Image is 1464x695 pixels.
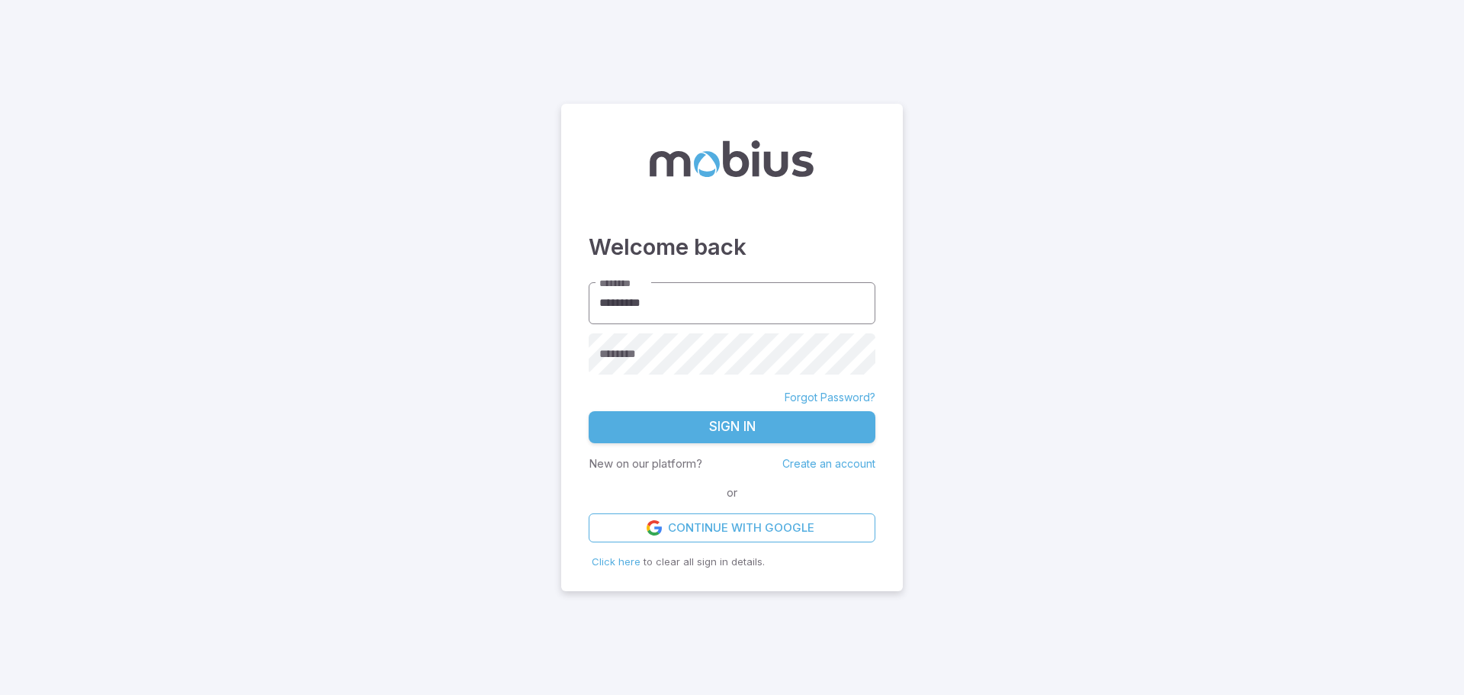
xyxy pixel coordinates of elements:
[589,411,875,443] button: Sign In
[782,457,875,470] a: Create an account
[589,230,875,264] h3: Welcome back
[589,455,702,472] p: New on our platform?
[723,484,741,501] span: or
[592,555,872,570] p: to clear all sign in details.
[785,390,875,405] a: Forgot Password?
[589,513,875,542] a: Continue with Google
[592,555,640,568] span: Click here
